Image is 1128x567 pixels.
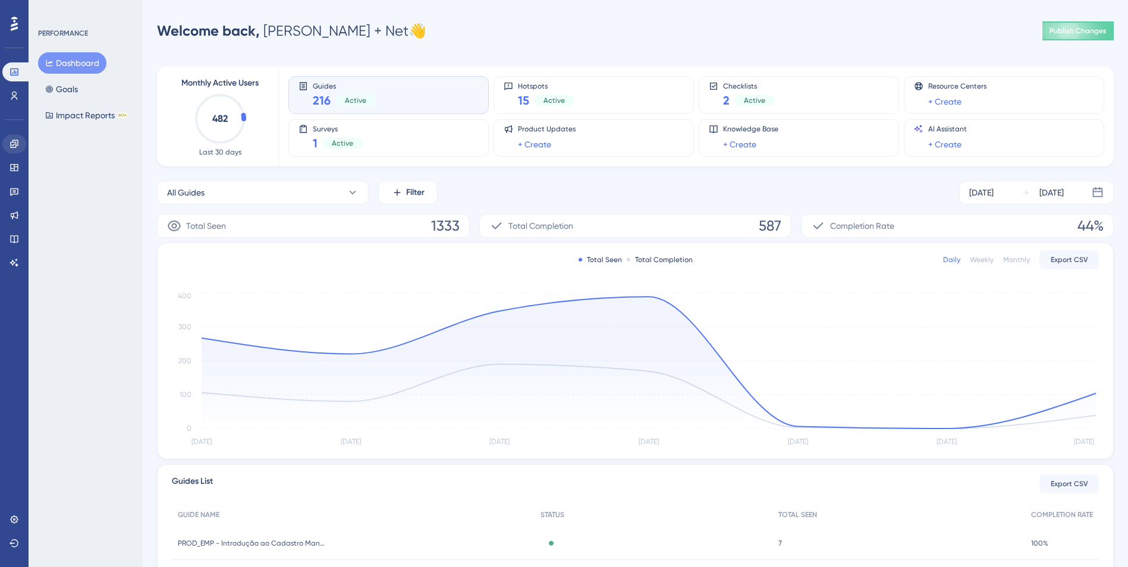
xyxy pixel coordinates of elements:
span: Guides List [172,474,213,493]
span: Export CSV [1051,255,1088,264]
button: Dashboard [38,52,106,74]
span: 7 [778,538,782,548]
span: Filter [406,185,425,200]
div: Monthly [1003,255,1030,264]
span: 1 [313,135,318,152]
div: Daily [943,255,960,264]
a: + Create [928,94,962,109]
div: [DATE] [969,185,994,200]
span: STATUS [541,510,564,519]
div: [DATE] [1039,185,1064,200]
span: COMPLETION RATE [1031,510,1093,519]
span: Active [332,138,353,148]
button: Impact ReportsBETA [38,105,135,126]
span: Product Updates [518,124,576,134]
span: 100% [1031,538,1048,548]
tspan: [DATE] [639,437,659,446]
button: Goals [38,78,85,100]
span: Total Seen [186,219,226,233]
span: Guides [313,81,376,90]
span: Welcome back, [157,22,260,39]
button: All Guides [157,181,369,204]
tspan: 200 [178,357,191,365]
tspan: 100 [180,390,191,399]
span: Knowledge Base [723,124,778,134]
tspan: [DATE] [788,437,808,446]
span: Active [543,96,565,105]
div: Total Completion [627,255,693,264]
tspan: [DATE] [1074,437,1094,446]
button: Export CSV [1039,250,1099,269]
tspan: 0 [187,424,191,433]
div: Total Seen [579,255,622,264]
tspan: [DATE] [489,437,510,446]
span: Checklists [723,81,775,90]
span: 44% [1077,216,1104,235]
tspan: 300 [178,323,191,331]
span: Active [744,96,765,105]
div: BETA [117,112,128,118]
span: 2 [723,92,730,109]
span: PROD_EMP - Introdução ao Cadastro Manual - Boletos (recebimento) [178,538,326,548]
span: Export CSV [1051,479,1088,489]
div: Weekly [970,255,994,264]
span: Total Completion [508,219,573,233]
div: PERFORMANCE [38,29,88,38]
tspan: [DATE] [341,437,361,446]
span: Last 30 days [199,147,241,157]
tspan: 400 [178,292,191,300]
span: Completion Rate [830,219,894,233]
tspan: [DATE] [191,437,212,446]
button: Export CSV [1039,474,1099,493]
span: 1333 [431,216,460,235]
span: GUIDE NAME [178,510,219,519]
span: Surveys [313,124,363,133]
span: Active [345,96,366,105]
button: Filter [378,181,438,204]
span: 216 [313,92,331,109]
span: Resource Centers [928,81,986,91]
a: + Create [723,137,756,152]
span: AI Assistant [928,124,967,134]
span: All Guides [167,185,205,200]
text: 482 [212,113,228,124]
span: Hotspots [518,81,574,90]
div: [PERSON_NAME] + Net 👋 [157,21,426,40]
span: Publish Changes [1050,26,1107,36]
a: + Create [928,137,962,152]
span: Monthly Active Users [181,76,259,90]
tspan: [DATE] [937,437,957,446]
span: TOTAL SEEN [778,510,817,519]
span: 15 [518,92,529,109]
a: + Create [518,137,551,152]
button: Publish Changes [1042,21,1114,40]
span: 587 [759,216,781,235]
